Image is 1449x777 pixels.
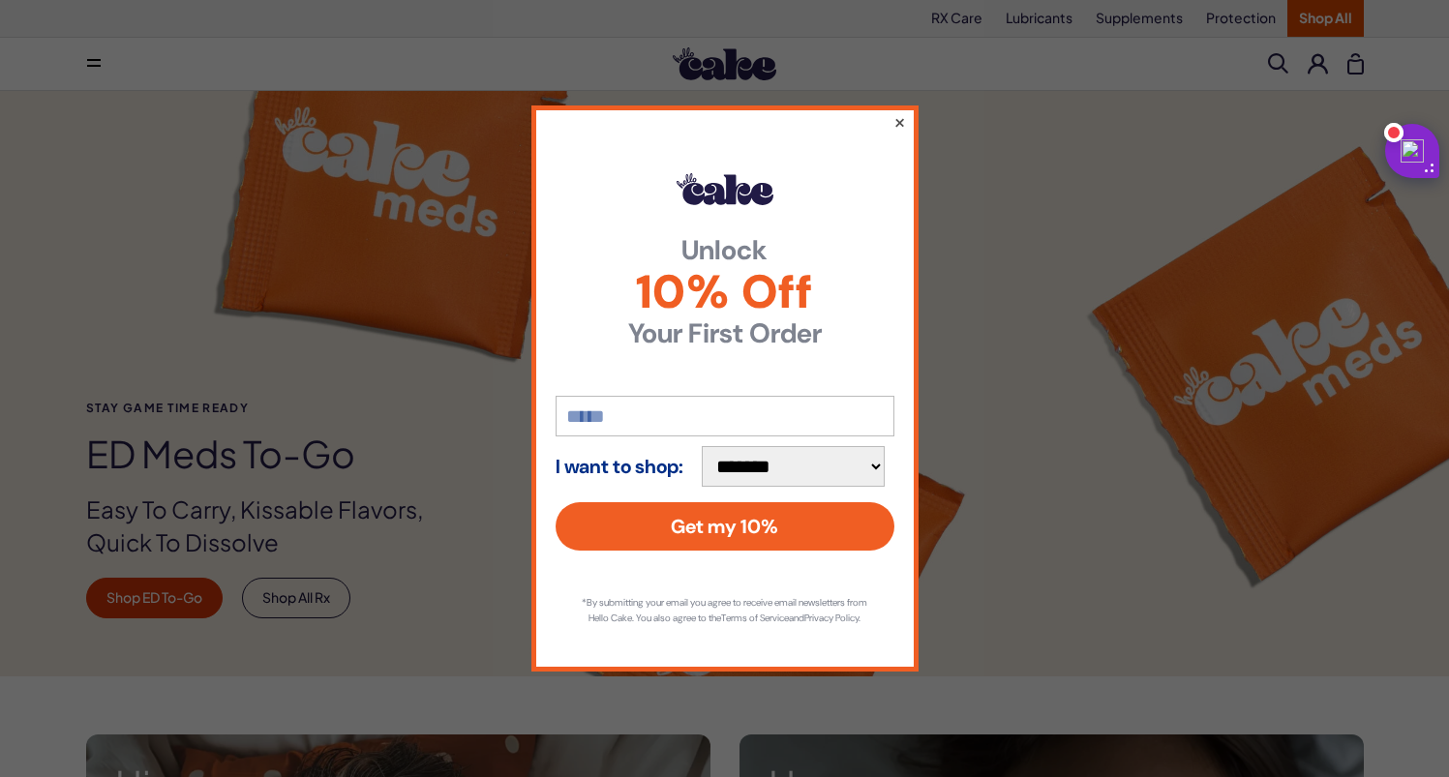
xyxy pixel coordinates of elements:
img: Hello Cake [677,173,773,204]
strong: Unlock [556,237,894,264]
button: Get my 10% [556,502,894,551]
p: *By submitting your email you agree to receive email newsletters from Hello Cake. You also agree ... [575,595,875,626]
a: Terms of Service [721,612,789,624]
strong: I want to shop: [556,456,683,477]
strong: Your First Order [556,320,894,347]
span: 10% Off [556,269,894,315]
button: × [892,110,905,134]
a: Privacy Policy [804,612,859,624]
